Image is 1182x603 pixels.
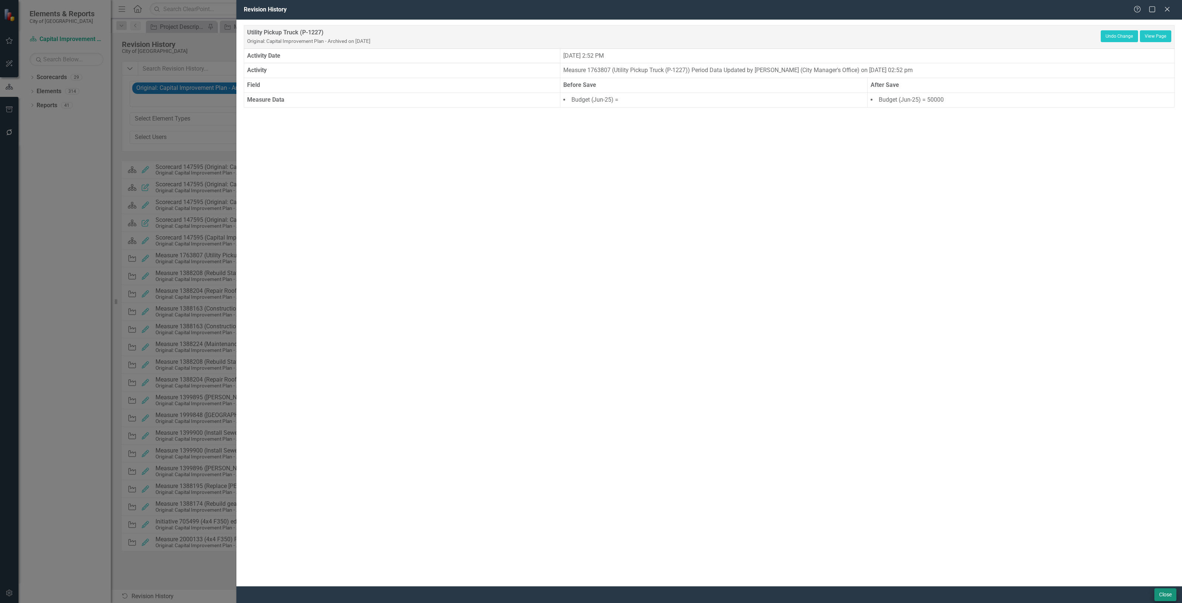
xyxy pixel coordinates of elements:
[244,63,560,78] th: Activity
[1140,30,1171,42] a: View Page
[560,78,867,93] th: Before Save
[560,48,1175,63] td: [DATE] 2:52 PM
[247,38,370,44] small: Original: Capital Improvement Plan - Archived on [DATE]
[871,96,1171,104] li: Budget (Jun-25) = 50000
[244,78,560,93] th: Field
[1154,588,1176,601] button: Close
[1101,30,1138,42] button: Undo Change
[867,78,1174,93] th: After Save
[244,48,560,63] th: Activity Date
[563,96,864,104] li: Budget (Jun-25) =
[247,28,1101,45] div: Utility Pickup Truck (P-1227)
[244,6,287,13] span: Revision History
[244,93,560,108] th: Measure Data
[560,63,1175,78] td: Measure 1763807 (Utility Pickup Truck (P-1227)) Period Data Updated by [PERSON_NAME] (City Manage...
